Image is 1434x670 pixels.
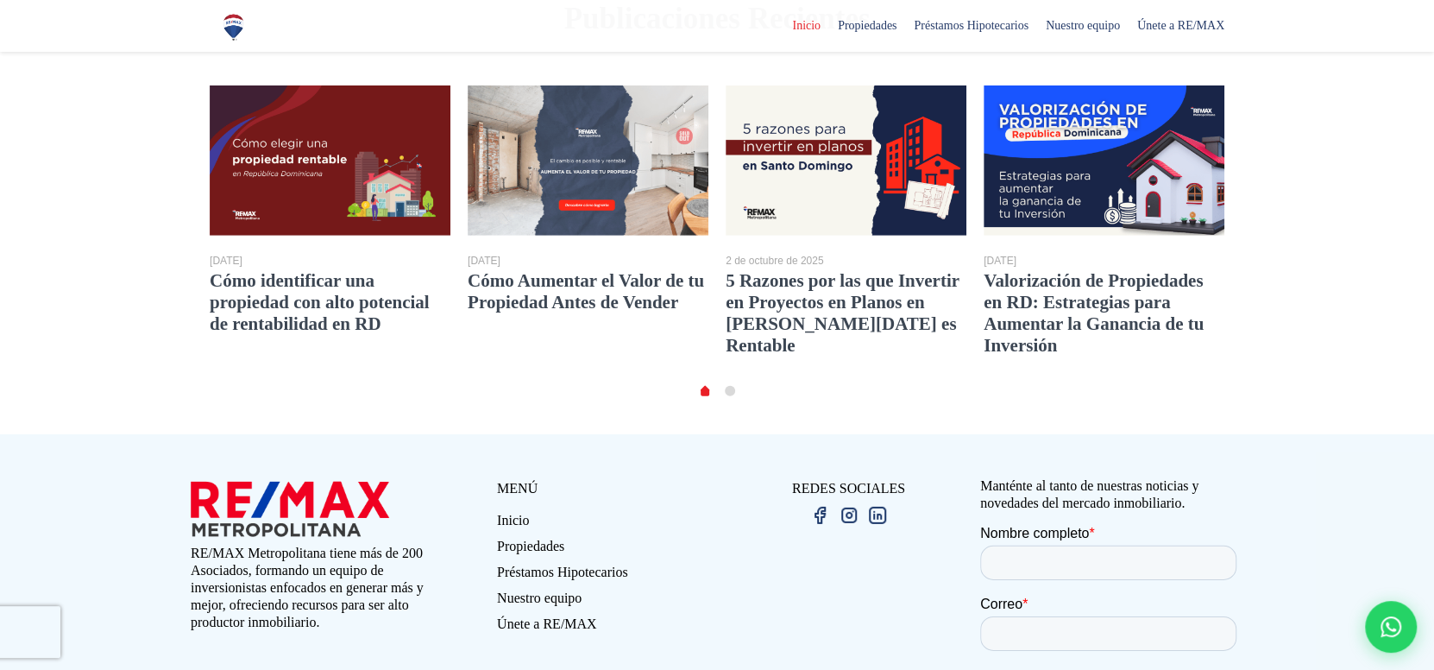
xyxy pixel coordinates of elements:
span: Nuestro equipo [1037,13,1129,39]
a: Cómo Aumentar el Valor de tu Propiedad Antes de Vender [468,270,704,313]
span: Préstamos Hipotecarios [905,13,1037,39]
a: Cómo identificar una propiedad con alto potencial de rentabilidad en RD [210,85,450,237]
img: facebook.png [809,505,830,526]
img: Portada miniatura del artículo sobre cómo elegir una propiedad rentable en República Dominicana, ... [210,85,450,237]
a: Préstamos Hipotecarios [497,564,717,590]
span: Inicio [783,13,829,39]
p: MENÚ [497,477,717,499]
img: Logo de REMAX [218,12,248,42]
a: Valorización de Propiedades en RD: Estrategias para Aumentar la Ganancia de tu Inversión [984,270,1204,356]
img: Proyecto de apartamentos en planos en Santo Domingo, una oportunidad de inversión inmobiliaria re... [726,85,966,237]
a: Únete a RE/MAX [497,616,717,642]
img: Gráfico de plusvalía inmobiliaria mostrando el aumento de valor de una propiedad en República Dom... [984,85,1224,237]
a: 1 [725,386,735,396]
div: [DATE] [468,253,500,269]
a: Valorización de Propiedades en RD: Estrategias para Aumentar la Ganancia de tu Inversión [984,85,1224,237]
img: remax metropolitana logo [191,477,389,540]
a: Propiedades [497,538,717,564]
div: 2 de octubre de 2025 [726,253,823,269]
p: Manténte al tanto de nuestras noticias y novedades del mercado inmobiliario. [980,477,1243,512]
a: 5 Razones por las que Invertir en Proyectos en Planos en Santo Domingo es Rentable [726,85,966,237]
img: Comparación del antes y después de la cocina de una propiedad que está en venta [468,85,708,237]
div: [DATE] [984,253,1016,269]
div: [DATE] [210,253,242,269]
p: REDES SOCIALES [717,477,980,499]
a: 0 [701,389,709,396]
a: 5 Razones por las que Invertir en Proyectos en Planos en [PERSON_NAME][DATE] es Rentable [726,270,959,356]
img: instagram.png [839,505,859,526]
span: Únete a RE/MAX [1129,13,1233,39]
a: Cómo identificar una propiedad con alto potencial de rentabilidad en RD [210,270,430,334]
img: linkedin.png [867,505,888,526]
a: Nuestro equipo [497,590,717,616]
span: Propiedades [829,13,905,39]
a: Cómo Aumentar el Valor de tu Propiedad Antes de Vender [468,85,708,237]
p: RE/MAX Metropolitana tiene más de 200 Asociados, formando un equipo de inversionistas enfocados e... [191,545,454,631]
a: Inicio [497,512,717,538]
